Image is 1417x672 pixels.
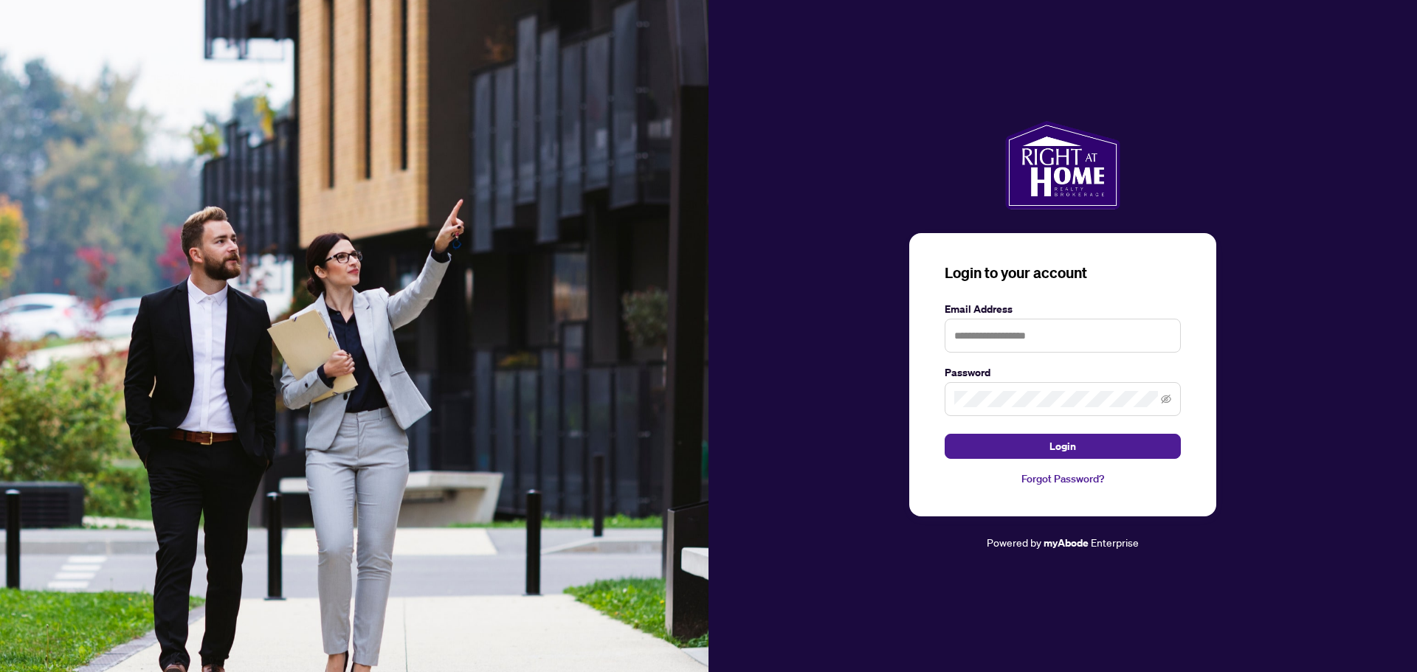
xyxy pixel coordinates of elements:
a: Forgot Password? [945,471,1181,487]
span: Enterprise [1091,536,1139,549]
img: ma-logo [1005,121,1120,209]
a: myAbode [1044,535,1089,551]
span: Powered by [987,536,1041,549]
span: eye-invisible [1161,394,1171,404]
label: Password [945,364,1181,381]
span: Login [1049,434,1076,458]
button: Login [945,434,1181,459]
label: Email Address [945,301,1181,317]
h3: Login to your account [945,263,1181,283]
